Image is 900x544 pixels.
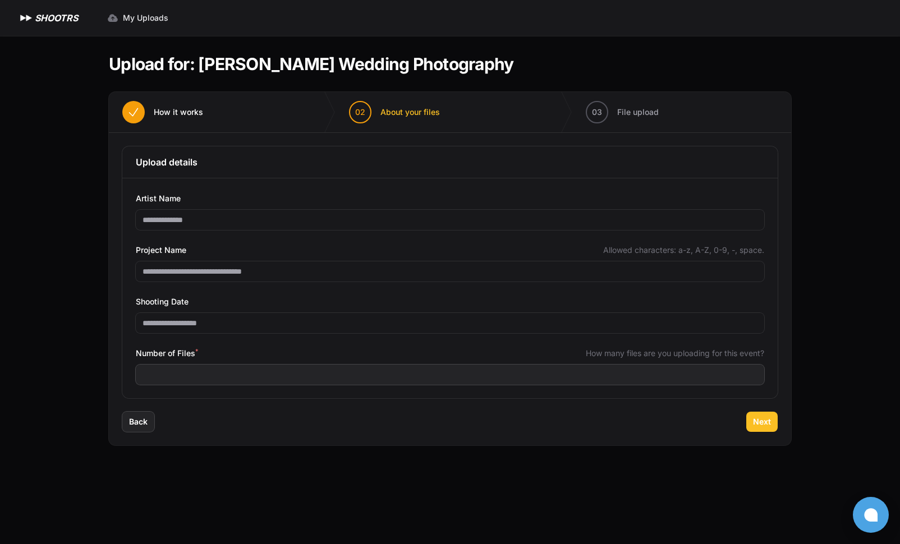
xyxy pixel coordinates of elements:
[136,295,189,308] span: Shooting Date
[136,347,198,360] span: Number of Files
[109,54,513,74] h1: Upload for: [PERSON_NAME] Wedding Photography
[129,416,148,427] span: Back
[109,92,217,132] button: How it works
[18,11,35,25] img: SHOOTRS
[586,348,764,359] span: How many files are you uploading for this event?
[136,155,764,169] h3: Upload details
[122,412,154,432] button: Back
[35,11,78,25] h1: SHOOTRS
[18,11,78,25] a: SHOOTRS SHOOTRS
[753,416,771,427] span: Next
[572,92,672,132] button: 03 File upload
[380,107,440,118] span: About your files
[336,92,453,132] button: 02 About your files
[136,192,181,205] span: Artist Name
[853,497,889,533] button: Open chat window
[592,107,602,118] span: 03
[355,107,365,118] span: 02
[100,8,175,28] a: My Uploads
[617,107,659,118] span: File upload
[154,107,203,118] span: How it works
[123,12,168,24] span: My Uploads
[603,245,764,256] span: Allowed characters: a-z, A-Z, 0-9, -, space.
[136,243,186,257] span: Project Name
[746,412,778,432] button: Next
